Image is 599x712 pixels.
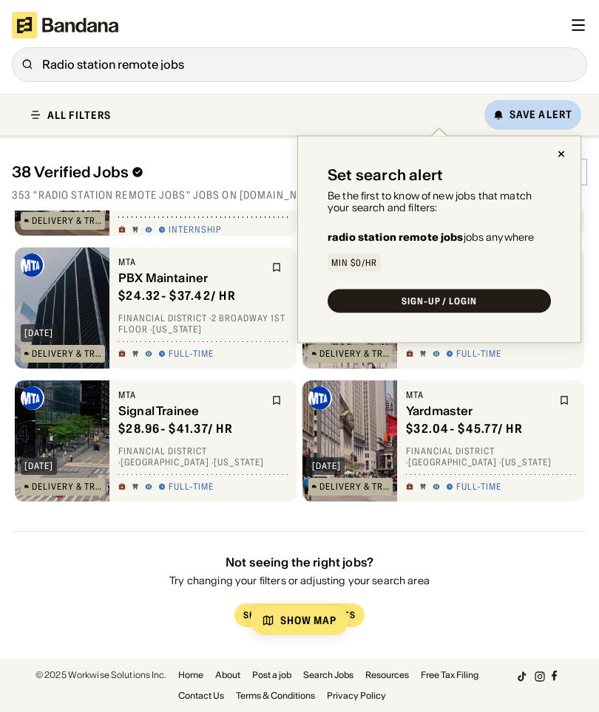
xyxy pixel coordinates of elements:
[331,259,377,267] div: Min $0/hr
[178,671,203,680] a: Home
[365,671,409,680] a: Resources
[12,188,587,202] div: 353 "Radio station remote jobs" jobs on [DOMAIN_NAME]
[169,348,214,360] div: Full-time
[32,216,101,225] div: Delivery & Transportation
[243,611,355,620] div: Show Nearest Results
[21,386,44,410] img: MTA logo
[32,482,101,491] div: Delivery & Transportation
[169,481,214,493] div: Full-time
[24,462,53,470] div: [DATE]
[510,108,572,121] div: Save Alert
[328,165,443,183] div: Set search alert
[236,691,315,700] a: Terms & Conditions
[319,349,389,358] div: Delivery & Transportation
[178,691,224,700] a: Contact Us
[406,421,523,437] div: $ 32.04 - $45.77 / hr
[312,462,341,470] div: [DATE]
[169,575,430,586] div: Try changing your filters or adjusting your search area
[24,329,53,338] div: [DATE]
[118,421,233,437] div: $ 28.96 - $41.37 / hr
[421,671,478,680] a: Free Tax Filing
[118,403,263,417] div: Signal Trainee
[42,58,578,70] div: Radio station remote jobs
[328,230,464,244] b: radio station remote jobs
[12,210,587,648] div: grid
[12,163,399,181] div: 38 Verified Jobs
[456,481,501,493] div: Full-time
[308,386,332,410] img: MTA logo
[456,348,501,360] div: Full-time
[118,312,288,335] div: Financial District · 2 Broadway 1st Floor · [US_STATE]
[328,189,551,214] div: Be the first to know of new jobs that match your search and filters:
[118,445,288,468] div: Financial District · [GEOGRAPHIC_DATA] · [US_STATE]
[402,297,477,306] div: SIGN-UP / LOGIN
[118,256,263,268] div: MTA
[169,555,430,569] div: Not seeing the right jobs?
[319,482,389,491] div: Delivery & Transportation
[12,12,118,38] img: Bandana logotype
[303,671,353,680] a: Search Jobs
[169,224,221,236] div: Internship
[118,389,263,401] div: MTA
[118,270,263,284] div: PBX Maintainer
[118,288,236,304] div: $ 24.32 - $37.42 / hr
[406,403,550,417] div: Yardmaster
[280,615,337,626] div: Show Map
[327,691,386,700] a: Privacy Policy
[35,671,166,680] div: © 2025 Workwise Solutions Inc.
[252,671,291,680] a: Post a job
[328,232,534,242] div: jobs anywhere
[215,671,240,680] a: About
[47,109,111,120] div: ALL FILTERS
[118,176,288,210] div: [GEOGRAPHIC_DATA] · [STREET_ADDRESS][PERSON_NAME] · [GEOGRAPHIC_DATA]
[32,349,101,358] div: Delivery & Transportation
[406,389,550,401] div: MTA
[406,445,575,468] div: Financial District · [GEOGRAPHIC_DATA] · [US_STATE]
[21,253,44,277] img: MTA logo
